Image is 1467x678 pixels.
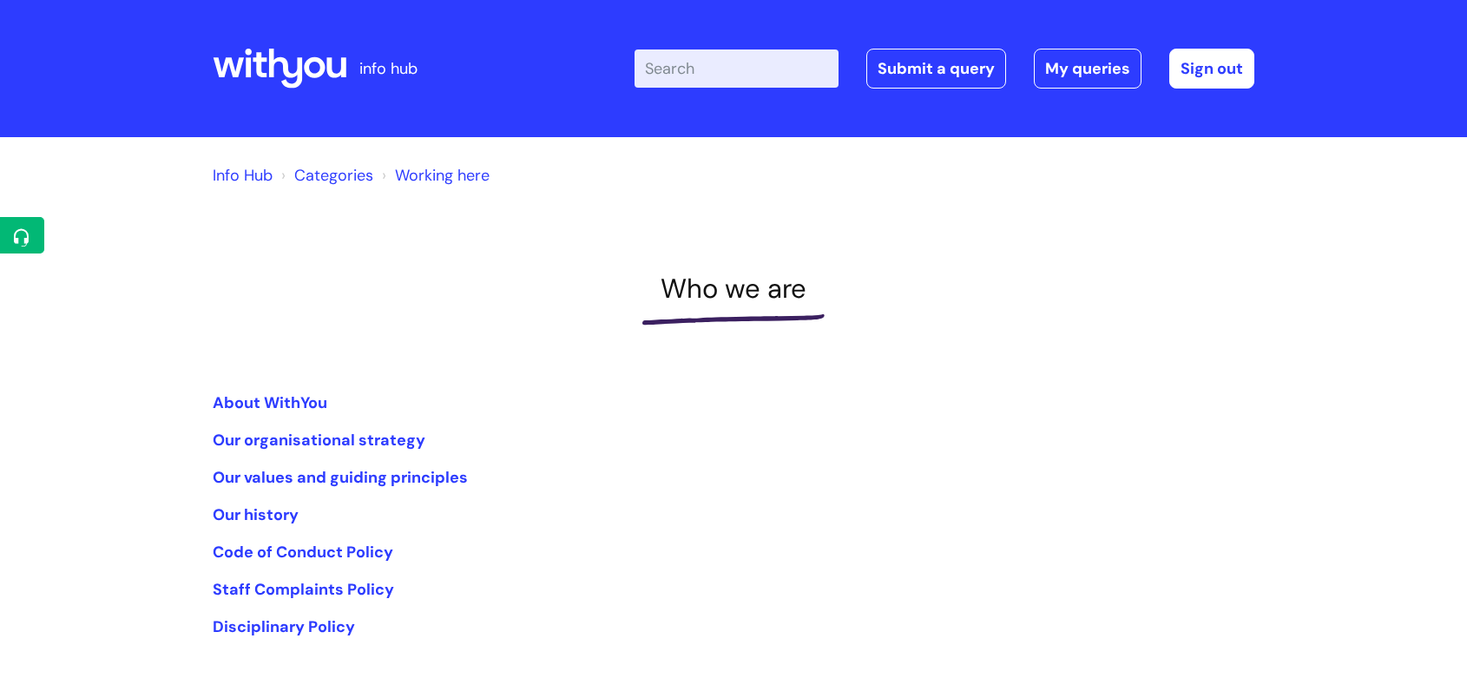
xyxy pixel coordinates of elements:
[213,579,394,600] a: Staff Complaints Policy
[378,161,490,189] li: Working here
[1034,49,1141,89] a: My queries
[395,165,490,186] a: Working here
[277,161,373,189] li: Solution home
[213,467,468,488] a: Our values and guiding principles
[866,49,1006,89] a: Submit a query
[213,392,327,413] a: About WithYou
[213,616,355,637] a: Disciplinary Policy
[294,165,373,186] a: Categories
[359,55,418,82] p: info hub
[213,165,273,186] a: Info Hub
[213,504,299,525] a: Our history
[1169,49,1254,89] a: Sign out
[635,49,1254,89] div: | -
[213,430,425,451] a: Our organisational strategy
[213,542,393,563] a: Code of Conduct Policy
[635,49,839,88] input: Search
[213,273,1254,305] h1: Who we are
